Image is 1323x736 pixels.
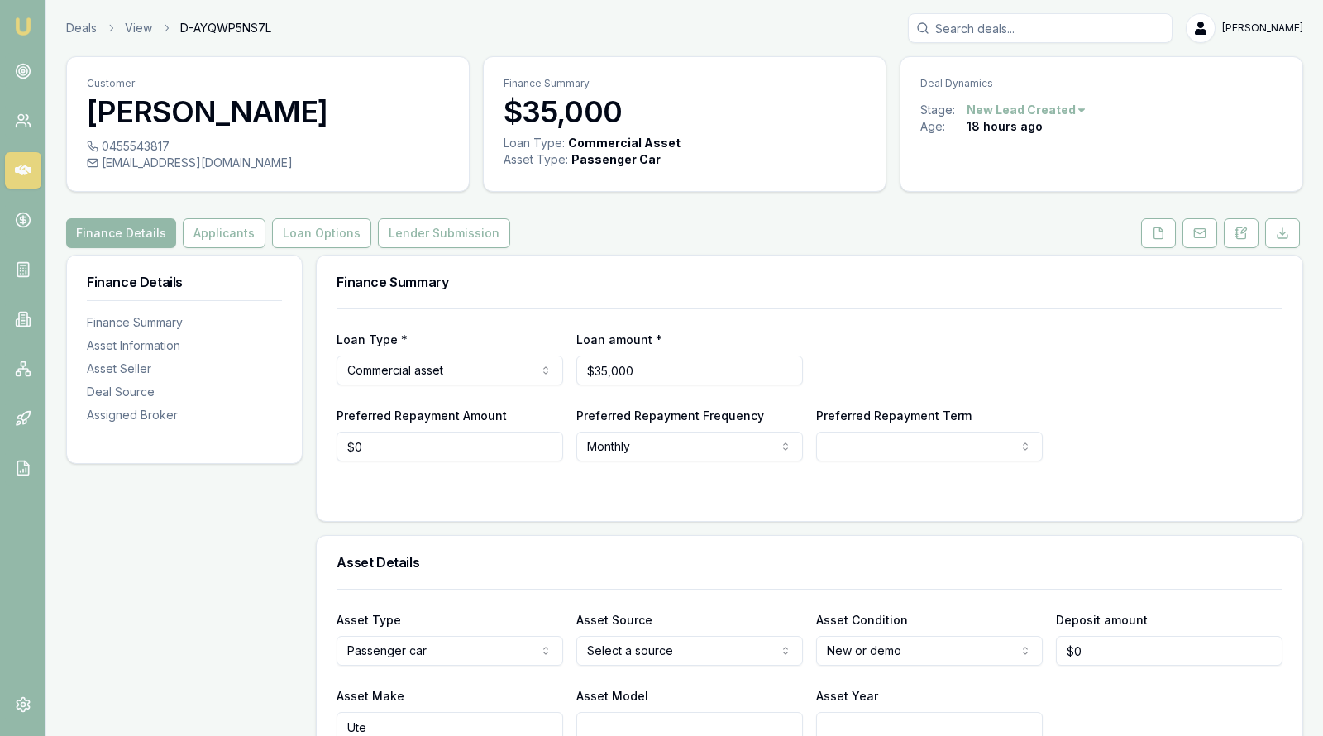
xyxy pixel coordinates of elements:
label: Asset Make [337,689,404,703]
label: Loan Type * [337,332,408,346]
label: Preferred Repayment Frequency [576,409,764,423]
a: Deals [66,20,97,36]
p: Finance Summary [504,77,866,90]
label: Loan amount * [576,332,662,346]
a: Finance Details [66,218,179,248]
div: Finance Summary [87,314,282,331]
div: Asset Seller [87,361,282,377]
div: Asset Information [87,337,282,354]
a: Loan Options [269,218,375,248]
label: Asset Type [337,613,401,627]
div: Age: [920,118,967,135]
a: Lender Submission [375,218,513,248]
div: Deal Source [87,384,282,400]
h3: $35,000 [504,95,866,128]
span: [PERSON_NAME] [1222,22,1303,35]
div: Asset Type : [504,151,568,168]
input: $ [337,432,563,461]
label: Asset Model [576,689,648,703]
button: Applicants [183,218,265,248]
button: Finance Details [66,218,176,248]
p: Customer [87,77,449,90]
nav: breadcrumb [66,20,271,36]
div: [EMAIL_ADDRESS][DOMAIN_NAME] [87,155,449,171]
label: Asset Year [816,689,878,703]
h3: [PERSON_NAME] [87,95,449,128]
button: Loan Options [272,218,371,248]
a: Applicants [179,218,269,248]
div: Assigned Broker [87,407,282,423]
button: New Lead Created [967,102,1087,118]
div: 18 hours ago [967,118,1043,135]
input: Search deals [908,13,1173,43]
div: Loan Type: [504,135,565,151]
h3: Asset Details [337,556,1282,569]
input: $ [576,356,803,385]
label: Deposit amount [1056,613,1148,627]
p: Deal Dynamics [920,77,1282,90]
button: Lender Submission [378,218,510,248]
label: Preferred Repayment Term [816,409,972,423]
div: Commercial Asset [568,135,681,151]
div: Stage: [920,102,967,118]
img: emu-icon-u.png [13,17,33,36]
input: $ [1056,636,1282,666]
div: 0455543817 [87,138,449,155]
label: Asset Condition [816,613,908,627]
label: Asset Source [576,613,652,627]
label: Preferred Repayment Amount [337,409,507,423]
h3: Finance Summary [337,275,1282,289]
h3: Finance Details [87,275,282,289]
div: Passenger Car [571,151,661,168]
a: View [125,20,152,36]
span: D-AYQWP5NS7L [180,20,271,36]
